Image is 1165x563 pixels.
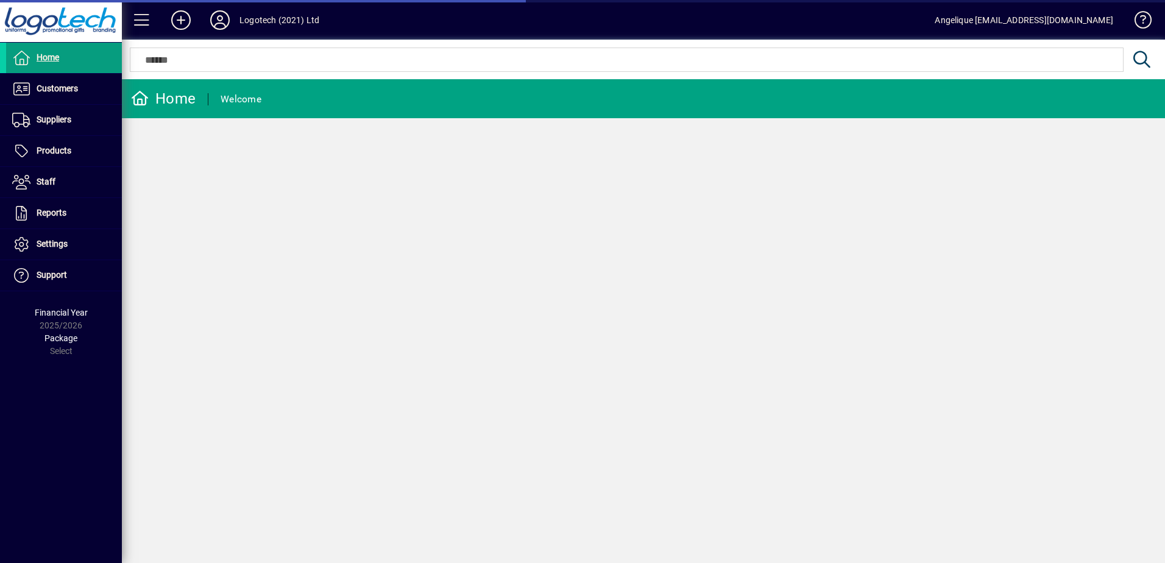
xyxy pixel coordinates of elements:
a: Staff [6,167,122,197]
span: Support [37,270,67,280]
button: Add [161,9,200,31]
span: Financial Year [35,308,88,317]
span: Home [37,52,59,62]
a: Suppliers [6,105,122,135]
span: Settings [37,239,68,249]
div: Home [131,89,196,108]
span: Suppliers [37,115,71,124]
a: Settings [6,229,122,260]
a: Reports [6,198,122,228]
span: Staff [37,177,55,186]
a: Products [6,136,122,166]
a: Customers [6,74,122,104]
div: Logotech (2021) Ltd [239,10,319,30]
span: Products [37,146,71,155]
span: Package [44,333,77,343]
button: Profile [200,9,239,31]
span: Reports [37,208,66,218]
div: Angelique [EMAIL_ADDRESS][DOMAIN_NAME] [935,10,1113,30]
span: Customers [37,83,78,93]
a: Support [6,260,122,291]
a: Knowledge Base [1125,2,1150,42]
div: Welcome [221,90,261,109]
